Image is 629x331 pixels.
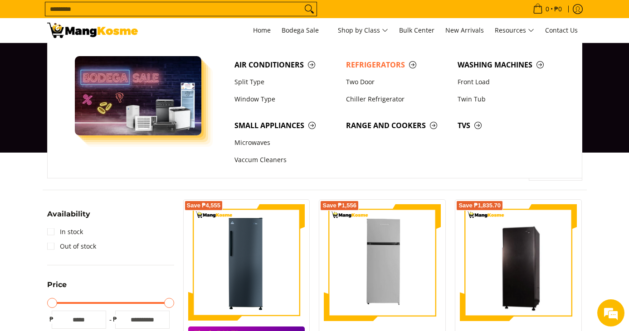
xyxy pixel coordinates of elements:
span: Save ₱1,556 [322,203,356,208]
button: Search [302,2,317,16]
a: Out of stock [47,239,96,254]
span: Price [47,281,67,288]
a: Window Type [230,91,341,108]
a: Contact Us [541,18,582,43]
a: Front Load [453,73,565,91]
a: Shop by Class [333,18,393,43]
img: Bodega Sale [75,56,202,135]
span: Bulk Center [399,26,434,34]
span: ₱ [111,315,120,324]
a: Chiller Refrigerator [341,91,453,108]
img: Condura 7.3 Cu. Ft. Single Door - Direct Cool Inverter Refrigerator, CSD700SAi (Class A) [460,206,577,320]
span: Bodega Sale [282,25,327,36]
span: Resources [495,25,534,36]
a: Home [249,18,275,43]
a: Twin Tub [453,91,565,108]
summary: Open [47,281,67,295]
a: Two Door [341,73,453,91]
span: Home [253,26,271,34]
span: Contact Us [545,26,578,34]
img: Bodega Sale Refrigerator l Mang Kosme: Home Appliances Warehouse Sale [47,23,138,38]
a: Small Appliances [230,117,341,134]
span: 0 [544,6,551,12]
a: Resources [490,18,539,43]
span: Small Appliances [234,120,337,131]
span: Air Conditioners [234,59,337,71]
a: Bodega Sale [277,18,332,43]
a: Split Type [230,73,341,91]
a: In stock [47,225,83,239]
span: ₱ [47,315,56,324]
img: Condura 7.0 Cu. Ft. Upright Freezer Inverter Refrigerator, CUF700MNi (Class A) [188,204,305,321]
span: Range and Cookers [346,120,449,131]
span: Availability [47,211,90,218]
img: Kelvinator 7.3 Cu.Ft. Direct Cool KLC Manual Defrost Standard Refrigerator (Silver) (Class A) [324,204,441,321]
span: Washing Machines [458,59,560,71]
span: Save ₱4,555 [187,203,221,208]
span: TVs [458,120,560,131]
nav: Main Menu [147,18,582,43]
span: Refrigerators [346,59,449,71]
a: Washing Machines [453,56,565,73]
a: Bulk Center [395,18,439,43]
a: Microwaves [230,134,341,151]
summary: Open [47,211,90,225]
a: Vaccum Cleaners [230,152,341,169]
a: TVs [453,117,565,134]
a: New Arrivals [441,18,488,43]
a: Refrigerators [341,56,453,73]
a: Air Conditioners [230,56,341,73]
span: • [530,4,565,14]
span: Save ₱1,835.70 [458,203,501,208]
span: ₱0 [553,6,563,12]
a: Range and Cookers [341,117,453,134]
span: New Arrivals [445,26,484,34]
span: Shop by Class [338,25,388,36]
